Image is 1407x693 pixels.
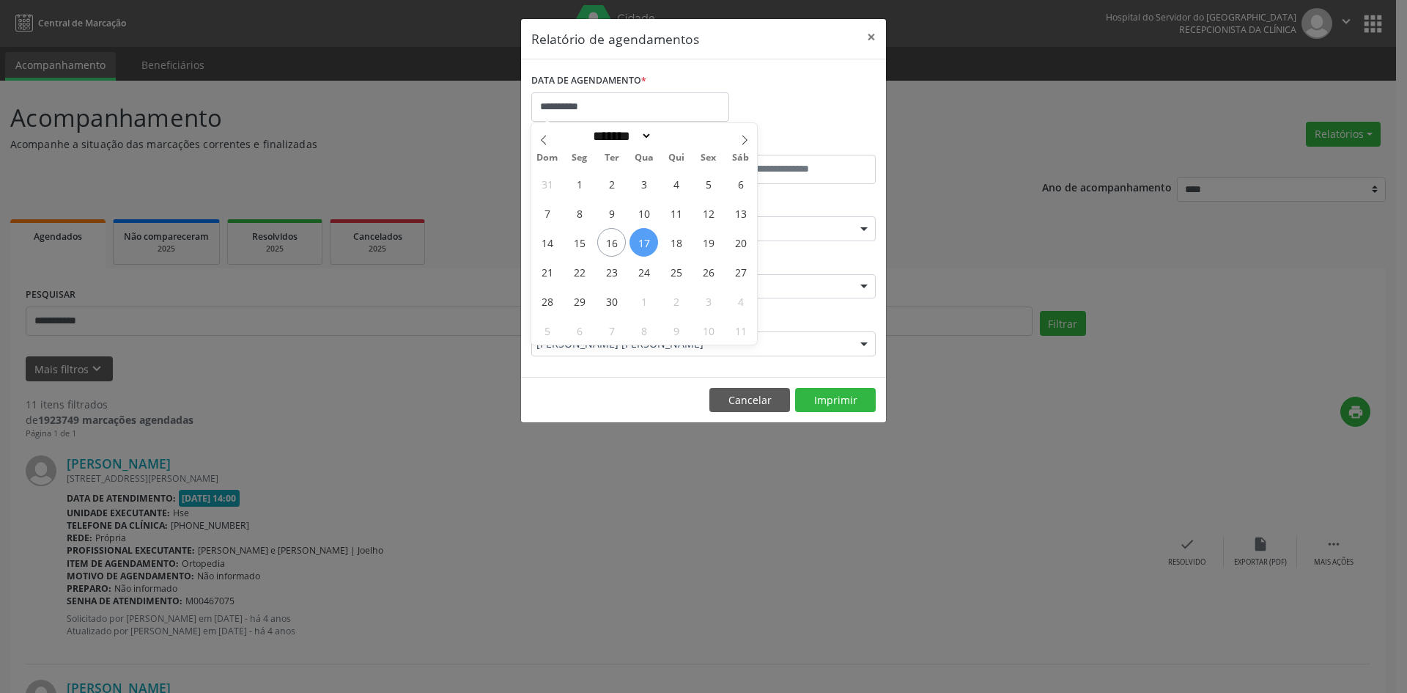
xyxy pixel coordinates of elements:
span: Setembro 22, 2025 [565,257,594,286]
button: Cancelar [709,388,790,413]
span: Setembro 14, 2025 [533,228,561,257]
span: Setembro 5, 2025 [694,169,723,198]
span: Setembro 3, 2025 [629,169,658,198]
span: Outubro 1, 2025 [629,287,658,315]
span: Setembro 6, 2025 [726,169,755,198]
span: Setembro 17, 2025 [629,228,658,257]
span: Outubro 5, 2025 [533,316,561,345]
span: Setembro 15, 2025 [565,228,594,257]
span: Setembro 23, 2025 [597,257,626,286]
button: Close [857,19,886,55]
label: ATÉ [707,132,876,155]
span: Setembro 18, 2025 [662,228,690,257]
span: Setembro 29, 2025 [565,287,594,315]
span: Outubro 2, 2025 [662,287,690,315]
span: Setembro 28, 2025 [533,287,561,315]
span: Setembro 20, 2025 [726,228,755,257]
span: Setembro 1, 2025 [565,169,594,198]
span: Qua [628,153,660,163]
span: Setembro 9, 2025 [597,199,626,227]
h5: Relatório de agendamentos [531,29,699,48]
span: Setembro 27, 2025 [726,257,755,286]
span: Dom [531,153,564,163]
span: Setembro 7, 2025 [533,199,561,227]
span: Setembro 19, 2025 [694,228,723,257]
span: Outubro 8, 2025 [629,316,658,345]
span: Ter [596,153,628,163]
span: Setembro 12, 2025 [694,199,723,227]
span: Outubro 4, 2025 [726,287,755,315]
select: Month [588,128,652,144]
input: Year [652,128,701,144]
span: Sáb [725,153,757,163]
label: DATA DE AGENDAMENTO [531,70,646,92]
span: Setembro 16, 2025 [597,228,626,257]
span: Setembro 21, 2025 [533,257,561,286]
span: Outubro 10, 2025 [694,316,723,345]
span: Setembro 24, 2025 [629,257,658,286]
span: Setembro 26, 2025 [694,257,723,286]
span: Setembro 11, 2025 [662,199,690,227]
span: Setembro 25, 2025 [662,257,690,286]
span: Sex [693,153,725,163]
span: Qui [660,153,693,163]
span: Outubro 7, 2025 [597,316,626,345]
span: Setembro 13, 2025 [726,199,755,227]
span: Outubro 3, 2025 [694,287,723,315]
span: Setembro 2, 2025 [597,169,626,198]
span: Setembro 10, 2025 [629,199,658,227]
span: Setembro 8, 2025 [565,199,594,227]
button: Imprimir [795,388,876,413]
span: Setembro 30, 2025 [597,287,626,315]
span: Outubro 9, 2025 [662,316,690,345]
span: Agosto 31, 2025 [533,169,561,198]
span: Setembro 4, 2025 [662,169,690,198]
span: Outubro 6, 2025 [565,316,594,345]
span: Outubro 11, 2025 [726,316,755,345]
span: Seg [564,153,596,163]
